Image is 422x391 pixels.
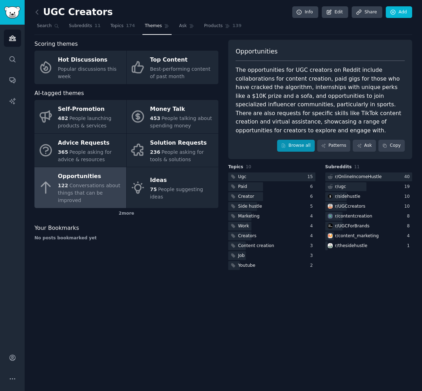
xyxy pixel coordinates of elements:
a: Browse all [277,140,315,152]
span: Themes [145,23,162,29]
div: Opportunities [58,171,123,182]
div: 4 [310,233,315,239]
span: 122 [58,183,68,188]
div: r/ contentcreation [335,213,372,220]
div: 3 [310,253,315,259]
div: Money Talk [150,104,215,115]
span: Popular discussions this week [58,66,117,79]
img: UGCForBrands [328,223,333,228]
span: Your Bookmarks [34,224,79,233]
div: Hot Discussions [58,55,123,66]
span: 453 [150,115,160,121]
img: thesidehustle [328,243,333,248]
a: r/ugc19 [325,182,413,191]
div: Paid [238,184,247,190]
div: 10 [404,203,412,210]
span: Topics [110,23,123,29]
span: 11 [354,164,360,169]
a: Ugc15 [228,172,315,181]
a: thesidehustler/thesidehustle1 [325,241,413,250]
a: Patterns [317,140,350,152]
a: Ask [177,20,197,35]
img: GummySearch logo [4,6,20,19]
a: Creator6 [228,192,315,201]
div: Advice Requests [58,137,123,149]
a: Subreddits11 [66,20,103,35]
span: People launching products & services [58,115,111,128]
a: Advice Requests365People asking for advice & resources [34,134,126,167]
span: Products [204,23,223,29]
div: 6 [310,184,315,190]
a: Marketing4 [228,212,315,221]
div: Job [238,253,245,259]
div: Solution Requests [150,137,215,149]
a: Info [292,6,318,18]
span: 236 [150,149,160,155]
div: 4 [407,233,412,239]
img: sidehustle [328,194,333,199]
div: r/ UGCcreators [335,203,365,210]
a: Hot DiscussionsPopular discussions this week [34,51,126,84]
a: Content creation3 [228,241,315,250]
div: 8 [407,223,412,229]
div: The opportunities for UGC creators on Reddit include collaborations for content creation, paid gi... [236,66,405,135]
a: contentcreationr/contentcreation8 [325,212,413,221]
div: r/ UGCForBrands [335,223,370,229]
span: 11 [95,23,101,29]
span: Ask [179,23,187,29]
a: content_marketingr/content_marketing4 [325,232,413,240]
span: 10 [246,164,251,169]
span: Topics [228,164,243,170]
div: Ugc [238,174,246,180]
span: AI-tagged themes [34,89,84,98]
span: People talking about spending money [150,115,212,128]
span: People asking for advice & resources [58,149,112,162]
a: UGCForBrandsr/UGCForBrands8 [325,222,413,231]
h2: UGC Creators [34,7,113,18]
div: Content creation [238,243,274,249]
div: 2 [310,263,315,269]
div: r/ sidehustle [335,194,360,200]
a: Youtube2 [228,261,315,270]
span: Subreddits [69,23,92,29]
div: Work [238,223,249,229]
span: People suggesting ideas [150,187,203,200]
div: r/ OnlineIncomeHustle [335,174,382,180]
img: contentcreation [328,214,333,219]
span: Opportunities [236,47,277,56]
div: 40 [404,174,412,180]
span: 482 [58,115,68,121]
img: content_marketing [328,233,333,238]
div: 2 more [34,208,218,219]
span: 174 [126,23,135,29]
div: Side hustle [238,203,262,210]
span: 365 [58,149,68,155]
a: Paid6 [228,182,315,191]
span: Best-performing content of past month [150,66,211,79]
div: No posts bookmarked yet [34,235,218,241]
div: Marketing [238,213,260,220]
a: Work4 [228,222,315,231]
div: 3 [310,243,315,249]
a: Job3 [228,251,315,260]
a: Self-Promotion482People launching products & services [34,100,126,133]
div: Youtube [238,263,255,269]
div: Creator [238,194,254,200]
a: Search [34,20,62,35]
a: Products139 [202,20,244,35]
div: 1 [407,243,412,249]
div: 4 [310,223,315,229]
span: Search [37,23,52,29]
div: 6 [310,194,315,200]
button: Copy [378,140,405,152]
a: Share [352,6,382,18]
div: r/ thesidehustle [335,243,367,249]
span: People asking for tools & solutions [150,149,204,162]
a: Opportunities122Conversations about things that can be improved [34,167,126,208]
a: Edit [322,6,348,18]
a: Solution Requests236People asking for tools & solutions [127,134,218,167]
span: 139 [232,23,242,29]
div: Creators [238,233,256,239]
a: Creators4 [228,232,315,240]
div: 8 [407,213,412,220]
